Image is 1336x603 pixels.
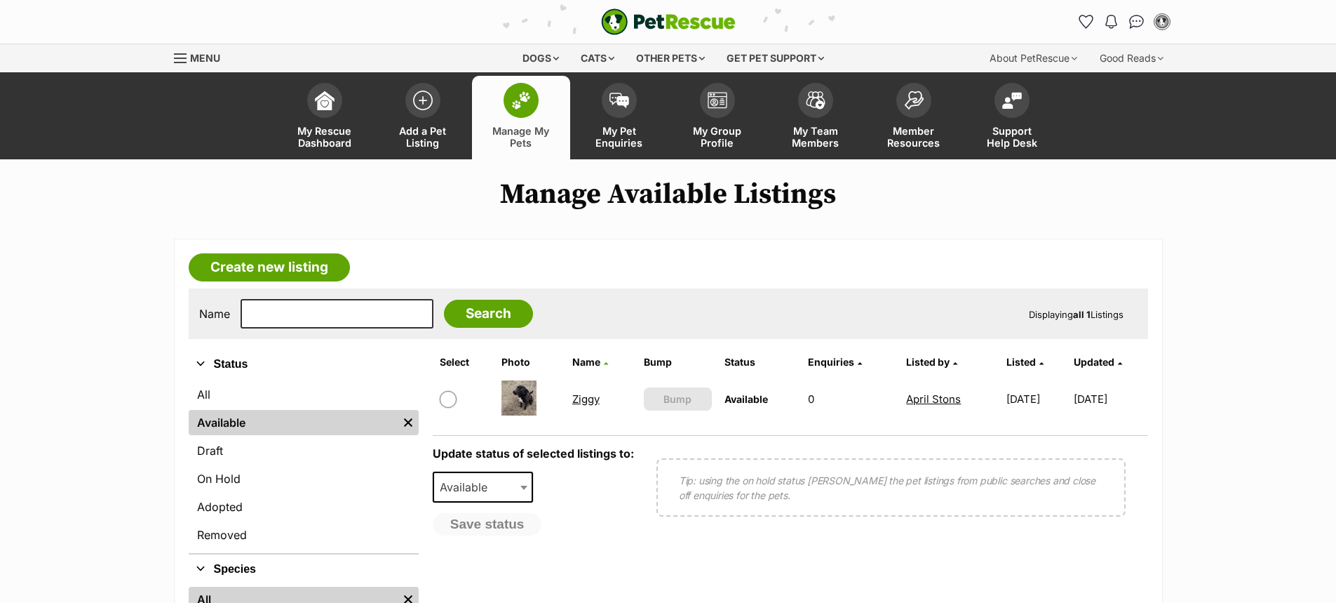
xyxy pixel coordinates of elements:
[806,91,825,110] img: team-members-icon-5396bd8760b3fe7c0b43da4ab00e1e3bb1a5d9ba89233759b79545d2d3fc5d0d.svg
[174,44,230,69] a: Menu
[980,125,1044,149] span: Support Help Desk
[189,560,419,578] button: Species
[189,466,419,491] a: On Hold
[433,513,542,536] button: Save status
[668,76,767,159] a: My Group Profile
[1075,11,1173,33] ul: Account quick links
[189,382,419,407] a: All
[601,8,736,35] a: PetRescue
[882,125,945,149] span: Member Resources
[1006,356,1044,368] a: Listed
[906,356,950,368] span: Listed by
[686,125,749,149] span: My Group Profile
[434,477,501,497] span: Available
[767,76,865,159] a: My Team Members
[784,125,847,149] span: My Team Members
[1001,375,1073,423] td: [DATE]
[808,356,862,368] a: Enquiries
[189,355,419,373] button: Status
[663,392,691,406] span: Bump
[190,52,220,64] span: Menu
[572,356,608,368] a: Name
[963,76,1061,159] a: Support Help Desk
[189,410,398,435] a: Available
[189,494,419,519] a: Adopted
[1105,15,1116,29] img: notifications-46538b983faf8c2785f20acdc204bb7945ddae34d4c08c2a6579f10ce5e182be.svg
[315,91,335,110] img: dashboard-icon-eb2f2d2d3e046f16d808141f083e7271f6b2e854fb5c12c21221c1fb7104beca.svg
[865,76,963,159] a: Member Resources
[1075,11,1098,33] a: Favourites
[572,392,600,406] a: Ziggy
[472,76,570,159] a: Manage My Pets
[1074,356,1122,368] a: Updated
[1090,44,1173,72] div: Good Reads
[904,91,924,110] img: member-resources-icon-8e73f808a243e03378d46382f2149f9095a855e16c252ad45f914b54edf8863c.svg
[433,446,634,460] label: Update status of selected listings to:
[189,438,419,463] a: Draft
[570,76,668,159] a: My Pet Enquiries
[490,125,553,149] span: Manage My Pets
[572,356,600,368] span: Name
[444,300,533,328] input: Search
[1074,375,1146,423] td: [DATE]
[588,125,651,149] span: My Pet Enquiries
[1100,11,1123,33] button: Notifications
[189,379,419,553] div: Status
[293,125,356,149] span: My Rescue Dashboard
[808,356,854,368] span: translation missing: en.admin.listings.index.attributes.enquiries
[1002,92,1022,109] img: help-desk-icon-fdf02630f3aa405de69fd3d07c3f3aa587a6932b1a1747fa1d2bba05be0121f9.svg
[398,410,419,435] a: Remove filter
[1073,309,1091,320] strong: all 1
[1029,309,1124,320] span: Displaying Listings
[644,387,712,411] button: Bump
[906,356,957,368] a: Listed by
[189,253,350,281] a: Create new listing
[1074,356,1114,368] span: Updated
[802,375,900,423] td: 0
[374,76,472,159] a: Add a Pet Listing
[1151,11,1173,33] button: My account
[1155,15,1169,29] img: Dylan Louden profile pic
[496,351,565,373] th: Photo
[601,8,736,35] img: logo-e224e6f780fb5917bec1dbf3a21bbac754714ae5b6737aabdf751b685950b380.svg
[434,351,495,373] th: Select
[189,522,419,548] a: Removed
[609,93,629,108] img: pet-enquiries-icon-7e3ad2cf08bfb03b45e93fb7055b45f3efa6380592205ae92323e6603595dc1f.svg
[391,125,454,149] span: Add a Pet Listing
[1006,356,1036,368] span: Listed
[571,44,624,72] div: Cats
[679,473,1103,503] p: Tip: using the on hold status [PERSON_NAME] the pet listings from public searches and close off e...
[433,472,534,503] span: Available
[626,44,715,72] div: Other pets
[980,44,1087,72] div: About PetRescue
[1129,15,1144,29] img: chat-41dd97257d64d25036548639549fe6c8038ab92f7586957e7f3b1b290dea8141.svg
[724,393,768,405] span: Available
[1126,11,1148,33] a: Conversations
[717,44,834,72] div: Get pet support
[708,92,727,109] img: group-profile-icon-3fa3cf56718a62981997c0bc7e787c4b2cf8bcc04b72c1350f741eb67cf2f40e.svg
[511,91,531,110] img: manage-my-pets-icon-02211641906a0b7f246fdf0571729dbe1e7629f14944591b6c1af311fb30b64b.svg
[719,351,800,373] th: Status
[413,91,433,110] img: add-pet-listing-icon-0afa8454b4691262ce3f59096e99ab1cd57d4a30225e0717b998d2c9b9846f56.svg
[276,76,374,159] a: My Rescue Dashboard
[513,44,569,72] div: Dogs
[638,351,717,373] th: Bump
[199,307,230,320] label: Name
[906,392,961,406] a: April Stons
